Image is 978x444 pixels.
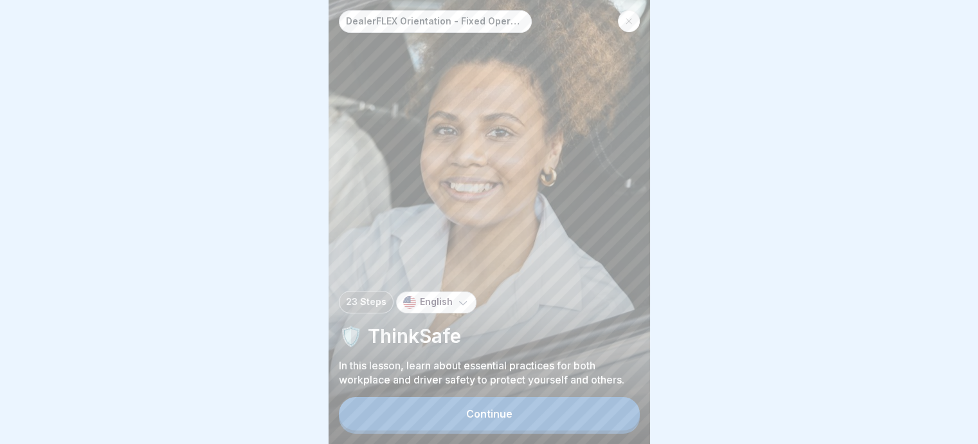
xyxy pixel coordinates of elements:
p: English [420,297,453,308]
p: In this lesson, learn about essential practices for both workplace and driver safety to protect y... [339,358,640,387]
button: Continue [339,397,640,430]
p: DealerFLEX Orientation - Fixed Operations Division [346,16,525,27]
p: 23 Steps [346,297,386,308]
img: us.svg [403,296,416,309]
p: 🛡️ ThinkSafe [339,324,640,348]
div: Continue [466,408,512,420]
